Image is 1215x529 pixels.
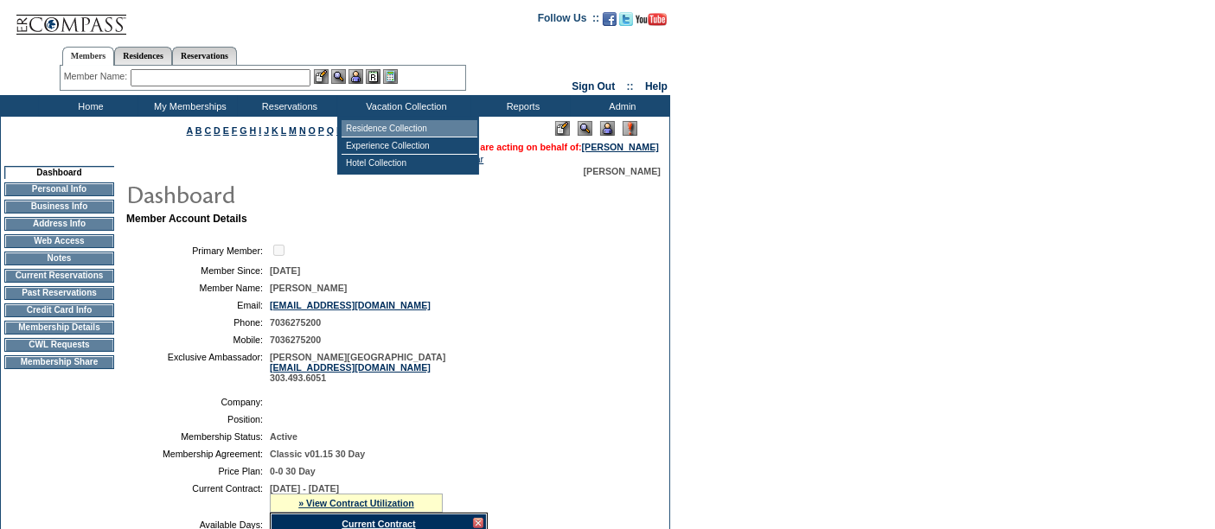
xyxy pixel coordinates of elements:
[603,12,617,26] img: Become our fan on Facebook
[636,13,667,26] img: Subscribe to our YouTube Channel
[270,466,316,476] span: 0-0 30 Day
[342,120,477,137] td: Residence Collection
[4,217,114,231] td: Address Info
[114,47,172,65] a: Residences
[4,303,114,317] td: Credit Card Info
[272,125,278,136] a: K
[259,125,261,136] a: I
[636,17,667,28] a: Subscribe to our YouTube Channel
[270,352,445,383] span: [PERSON_NAME][GEOGRAPHIC_DATA] 303.493.6051
[39,95,138,117] td: Home
[4,321,114,335] td: Membership Details
[331,69,346,84] img: View
[4,182,114,196] td: Personal Info
[133,265,263,276] td: Member Since:
[571,95,670,117] td: Admin
[318,125,324,136] a: P
[627,80,634,92] span: ::
[383,69,398,84] img: b_calculator.gif
[133,431,263,442] td: Membership Status:
[4,200,114,214] td: Business Info
[337,95,471,117] td: Vacation Collection
[471,95,571,117] td: Reports
[238,95,337,117] td: Reservations
[133,317,263,328] td: Phone:
[133,335,263,345] td: Mobile:
[232,125,238,136] a: F
[572,80,615,92] a: Sign Out
[126,213,247,225] b: Member Account Details
[270,300,431,310] a: [EMAIL_ADDRESS][DOMAIN_NAME]
[578,121,592,136] img: View Mode
[538,10,599,31] td: Follow Us ::
[133,352,263,383] td: Exclusive Ambassador:
[62,47,115,66] a: Members
[195,125,202,136] a: B
[240,125,246,136] a: G
[264,125,269,136] a: J
[4,338,114,352] td: CWL Requests
[289,125,297,136] a: M
[349,69,363,84] img: Impersonate
[270,483,339,494] span: [DATE] - [DATE]
[342,519,415,529] a: Current Contract
[600,121,615,136] img: Impersonate
[204,125,211,136] a: C
[603,17,617,28] a: Become our fan on Facebook
[133,483,263,513] td: Current Contract:
[299,125,306,136] a: N
[270,265,300,276] span: [DATE]
[619,12,633,26] img: Follow us on Twitter
[133,449,263,459] td: Membership Agreement:
[214,125,221,136] a: D
[298,498,414,508] a: » View Contract Utilization
[133,242,263,258] td: Primary Member:
[584,166,661,176] span: [PERSON_NAME]
[4,269,114,283] td: Current Reservations
[645,80,668,92] a: Help
[314,69,329,84] img: b_edit.gif
[64,69,131,84] div: Member Name:
[270,449,365,459] span: Classic v01.15 30 Day
[125,176,471,211] img: pgTtlDashboard.gif
[4,234,114,248] td: Web Access
[270,335,321,345] span: 7036275200
[555,121,570,136] img: Edit Mode
[133,283,263,293] td: Member Name:
[281,125,286,136] a: L
[582,142,659,152] a: [PERSON_NAME]
[187,125,193,136] a: A
[133,300,263,310] td: Email:
[4,166,114,179] td: Dashboard
[270,362,431,373] a: [EMAIL_ADDRESS][DOMAIN_NAME]
[223,125,229,136] a: E
[270,317,321,328] span: 7036275200
[133,414,263,424] td: Position:
[138,95,238,117] td: My Memberships
[327,125,334,136] a: Q
[172,47,237,65] a: Reservations
[623,121,637,136] img: Log Concern/Member Elevation
[4,252,114,265] td: Notes
[270,283,347,293] span: [PERSON_NAME]
[309,125,316,136] a: O
[366,69,380,84] img: Reservations
[133,397,263,407] td: Company:
[133,466,263,476] td: Price Plan:
[461,142,659,152] span: You are acting on behalf of:
[619,17,633,28] a: Follow us on Twitter
[342,137,477,155] td: Experience Collection
[4,286,114,300] td: Past Reservations
[270,431,297,442] span: Active
[250,125,257,136] a: H
[4,355,114,369] td: Membership Share
[342,155,477,171] td: Hotel Collection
